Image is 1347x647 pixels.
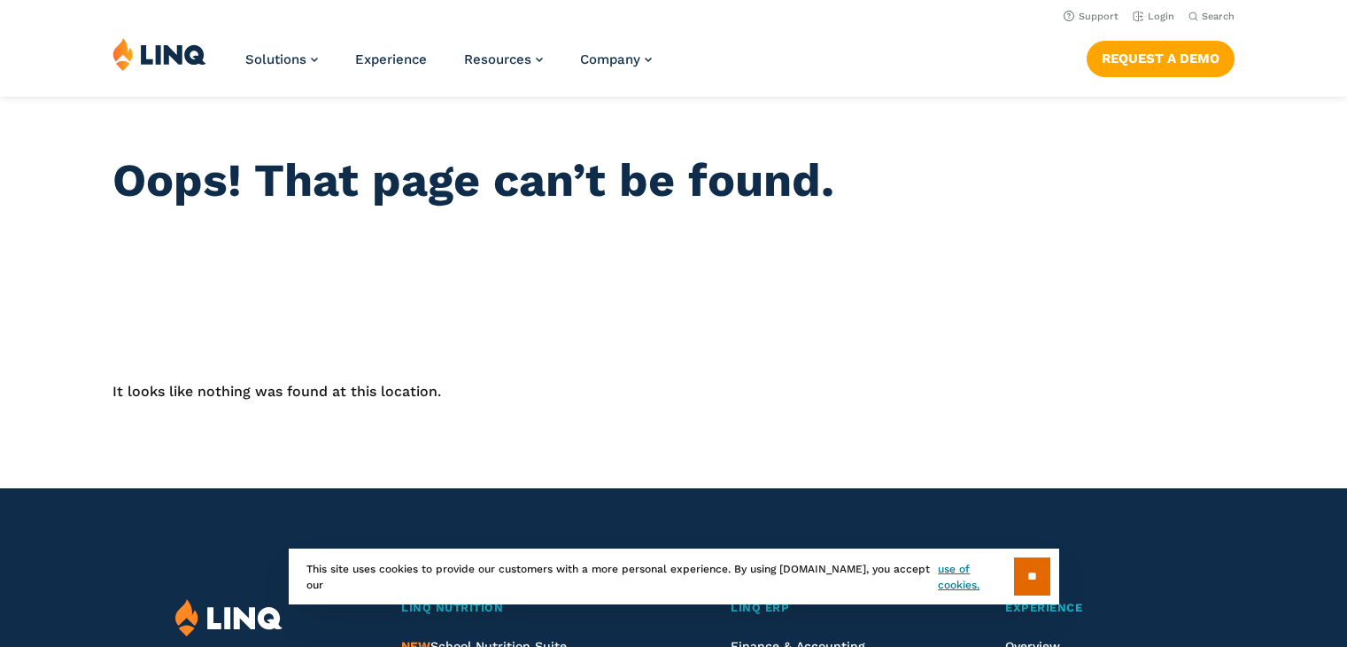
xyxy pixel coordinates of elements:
[289,549,1059,604] div: This site uses cookies to provide our customers with a more personal experience. By using [DOMAIN...
[580,51,652,67] a: Company
[112,154,1235,207] h1: Oops! That page can’t be found.
[245,51,306,67] span: Solutions
[938,561,1013,593] a: use of cookies.
[580,51,640,67] span: Company
[1087,41,1235,76] a: Request a Demo
[1188,10,1235,23] button: Open Search Bar
[245,37,652,96] nav: Primary Navigation
[464,51,531,67] span: Resources
[1087,37,1235,76] nav: Button Navigation
[464,51,543,67] a: Resources
[112,37,206,71] img: LINQ | K‑12 Software
[245,51,318,67] a: Solutions
[1064,11,1119,22] a: Support
[112,381,1235,402] p: It looks like nothing was found at this location.
[1202,11,1235,22] span: Search
[355,51,427,67] a: Experience
[1133,11,1174,22] a: Login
